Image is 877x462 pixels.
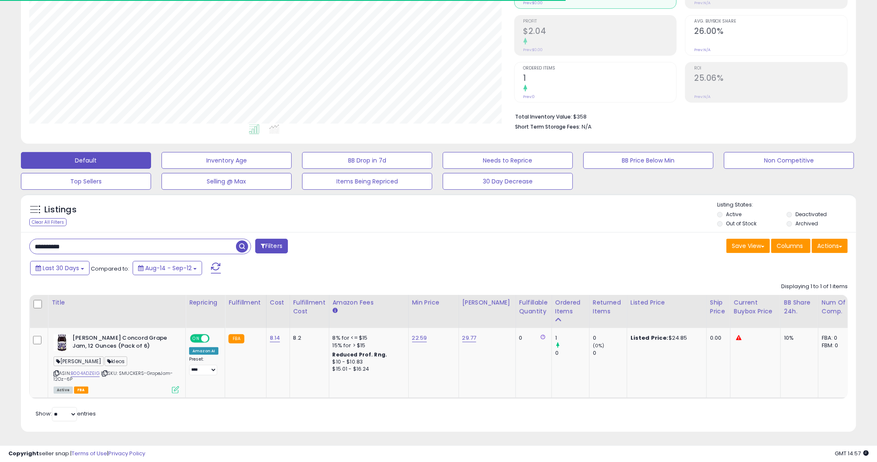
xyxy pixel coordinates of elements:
label: Archived [795,220,818,227]
button: Default [21,152,151,169]
small: Amazon Fees. [333,307,338,315]
span: Show: entries [36,410,96,418]
span: Compared to: [91,265,129,273]
b: Total Inventory Value: [515,113,572,120]
li: $358 [515,111,842,121]
b: [PERSON_NAME] Concord Grape Jam, 12 Ounces (Pack of 6) [72,334,174,352]
div: Fulfillment [228,298,262,307]
span: kleos [105,356,127,366]
button: Filters [255,239,288,253]
span: 2025-10-14 14:57 GMT [835,449,869,457]
div: Preset: [189,356,218,375]
button: BB Price Below Min [583,152,713,169]
button: Selling @ Max [162,173,292,190]
span: Ordered Items [523,66,677,71]
h2: $2.04 [523,26,677,38]
a: B004ADZEIG [71,370,100,377]
span: Aug-14 - Sep-12 [145,264,192,272]
span: N/A [582,123,592,131]
div: $10 - $10.83 [333,359,402,366]
label: Out of Stock [726,220,756,227]
small: Prev: N/A [694,0,710,5]
div: $15.01 - $16.24 [333,366,402,373]
div: 8.2 [293,334,323,342]
button: Top Sellers [21,173,151,190]
small: Prev: 0 [523,94,535,99]
small: Prev: $0.00 [523,47,543,52]
button: Actions [812,239,848,253]
div: 0 [555,349,589,357]
div: BB Share 24h. [784,298,815,316]
label: Active [726,211,741,218]
button: Items Being Repriced [302,173,432,190]
div: Fulfillable Quantity [519,298,548,316]
small: Prev: N/A [694,47,710,52]
div: Ordered Items [555,298,586,316]
button: Inventory Age [162,152,292,169]
span: ON [191,335,201,342]
h2: 25.06% [694,73,847,85]
h2: 26.00% [694,26,847,38]
div: 0 [593,334,627,342]
button: BB Drop in 7d [302,152,432,169]
h2: 1 [523,73,677,85]
div: Fulfillment Cost [293,298,326,316]
div: Clear All Filters [29,218,67,226]
button: Columns [771,239,810,253]
b: Listed Price: [631,334,669,342]
h5: Listings [44,204,77,216]
span: FBA [74,387,88,394]
div: 0.00 [710,334,724,342]
div: Min Price [412,298,455,307]
div: Cost [270,298,286,307]
span: Avg. Buybox Share [694,19,847,24]
div: Repricing [189,298,221,307]
div: Returned Items [593,298,623,316]
small: (0%) [593,342,605,349]
span: Profit [523,19,677,24]
div: 10% [784,334,812,342]
small: Prev: $0.00 [523,0,543,5]
span: Columns [777,242,803,250]
button: Needs to Reprice [443,152,573,169]
a: 8.14 [270,334,280,342]
img: 41skADXaFJL._SL40_.jpg [54,334,70,351]
a: Terms of Use [72,449,107,457]
a: Privacy Policy [108,449,145,457]
label: Deactivated [795,211,827,218]
span: ROI [694,66,847,71]
span: OFF [208,335,222,342]
b: Short Term Storage Fees: [515,123,581,130]
p: Listing States: [717,201,856,209]
div: 0 [593,349,627,357]
div: 1 [555,334,589,342]
div: FBM: 0 [822,342,849,349]
div: [PERSON_NAME] [462,298,512,307]
button: Last 30 Days [30,261,90,275]
div: Displaying 1 to 1 of 1 items [781,283,848,291]
div: Current Buybox Price [734,298,777,316]
div: Title [51,298,182,307]
div: 15% for > $15 [333,342,402,349]
span: [PERSON_NAME] [54,356,104,366]
button: Non Competitive [724,152,854,169]
div: $24.85 [631,334,700,342]
strong: Copyright [8,449,39,457]
div: Num of Comp. [822,298,852,316]
button: Save View [726,239,770,253]
a: 22.59 [412,334,427,342]
span: | SKU: SMUCKERS-GrapeJam-12Oz-6P [54,370,173,382]
b: Reduced Prof. Rng. [333,351,387,358]
div: ASIN: [54,334,179,392]
div: Amazon AI [189,347,218,355]
div: seller snap | | [8,450,145,458]
div: Amazon Fees [333,298,405,307]
div: FBA: 0 [822,334,849,342]
div: 0 [519,334,545,342]
div: 8% for <= $15 [333,334,402,342]
span: Last 30 Days [43,264,79,272]
div: Ship Price [710,298,727,316]
small: FBA [228,334,244,343]
a: 29.77 [462,334,477,342]
small: Prev: N/A [694,94,710,99]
